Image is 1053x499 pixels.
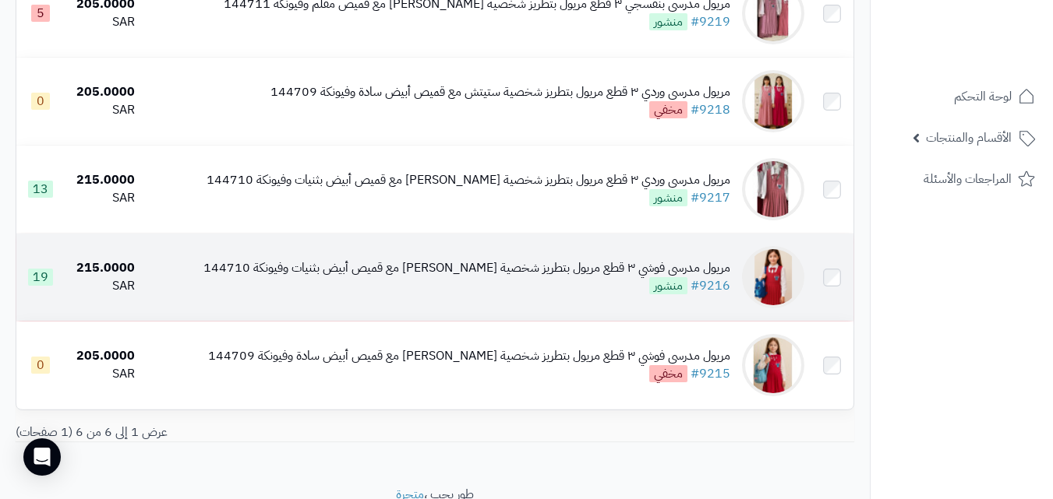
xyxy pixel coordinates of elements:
[880,78,1044,115] a: لوحة التحكم
[691,188,730,207] a: #9217
[954,86,1012,107] span: لوحة التحكم
[203,259,730,277] div: مريول مدرسي فوشي ٣ قطع مريول بتطريز شخصية [PERSON_NAME] مع قميص أبيض بثنيات وفيونكة 144710
[31,93,50,110] span: 0
[70,101,135,119] div: SAR
[742,158,804,220] img: مريول مدرسي وردي ٣ قطع مريول بتطريز شخصية ستيتش مع قميص أبيض بثنيات وفيونكة 144710
[70,13,135,31] div: SAR
[70,83,135,101] div: 205.0000
[691,276,730,295] a: #9216
[70,347,135,365] div: 205.0000
[649,365,687,382] span: مخفي
[649,277,687,294] span: منشور
[691,364,730,383] a: #9215
[31,5,50,22] span: 5
[70,277,135,295] div: SAR
[23,438,61,476] div: Open Intercom Messenger
[880,160,1044,198] a: المراجعات والأسئلة
[649,101,687,118] span: مخفي
[947,41,1038,74] img: logo-2.png
[70,365,135,383] div: SAR
[649,13,687,30] span: منشور
[28,181,53,198] span: 13
[70,189,135,207] div: SAR
[649,189,687,206] span: منشور
[742,334,804,396] img: مريول مدرسي فوشي ٣ قطع مريول بتطريز شخصية ستيتش مع قميص أبيض سادة وفيونكة 144709
[207,171,730,189] div: مريول مدرسي وردي ٣ قطع مريول بتطريز شخصية [PERSON_NAME] مع قميص أبيض بثنيات وفيونكة 144710
[208,347,730,365] div: مريول مدرسي فوشي ٣ قطع مريول بتطريز شخصية [PERSON_NAME] مع قميص أبيض سادة وفيونكة 144709
[742,246,804,308] img: مريول مدرسي فوشي ٣ قطع مريول بتطريز شخصية ستيتش مع قميص أبيض بثنيات وفيونكة 144710
[691,100,730,119] a: #9218
[28,269,53,286] span: 19
[924,168,1012,190] span: المراجعات والأسئلة
[926,127,1012,149] span: الأقسام والمنتجات
[691,12,730,31] a: #9219
[31,357,50,374] span: 0
[70,171,135,189] div: 215.0000
[742,70,804,132] img: مريول مدرسي وردي ٣ قطع مريول بتطريز شخصية ستيتش مع قميص أبيض سادة وفيونكة 144709
[4,423,435,441] div: عرض 1 إلى 6 من 6 (1 صفحات)
[70,259,135,277] div: 215.0000
[270,83,730,101] div: مريول مدرسي وردي ٣ قطع مريول بتطريز شخصية ستيتش مع قميص أبيض سادة وفيونكة 144709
